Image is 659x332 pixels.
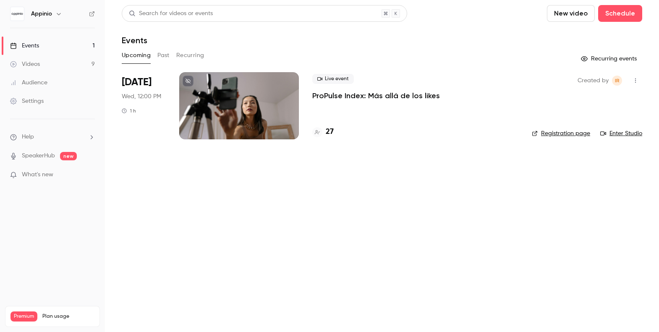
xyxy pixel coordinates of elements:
a: ProPulse Index: Más allá de los likes [312,91,440,101]
span: Wed, 12:00 PM [122,92,161,101]
h6: Appinio [31,10,52,18]
img: Appinio [10,7,24,21]
iframe: Noticeable Trigger [85,171,95,179]
div: 1 h [122,107,136,114]
a: 27 [312,126,334,138]
span: Live event [312,74,354,84]
li: help-dropdown-opener [10,133,95,141]
div: Audience [10,78,47,87]
span: Isabella Rentería Berrospe [612,76,622,86]
button: Recurring events [577,52,642,65]
button: Past [157,49,170,62]
a: Enter Studio [600,129,642,138]
div: Sep 17 Wed, 12:00 PM (Europe/Madrid) [122,72,166,139]
span: What's new [22,170,53,179]
button: Recurring [176,49,204,62]
button: New video [547,5,595,22]
div: Settings [10,97,44,105]
div: Search for videos or events [129,9,213,18]
a: SpeakerHub [22,152,55,160]
span: Plan usage [42,313,94,320]
span: [DATE] [122,76,152,89]
span: Help [22,133,34,141]
div: Events [10,42,39,50]
div: Videos [10,60,40,68]
span: new [60,152,77,160]
span: IR [615,76,620,86]
button: Upcoming [122,49,151,62]
span: Created by [578,76,609,86]
h1: Events [122,35,147,45]
h4: 27 [326,126,334,138]
a: Registration page [532,129,590,138]
button: Schedule [598,5,642,22]
span: Premium [10,311,37,322]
